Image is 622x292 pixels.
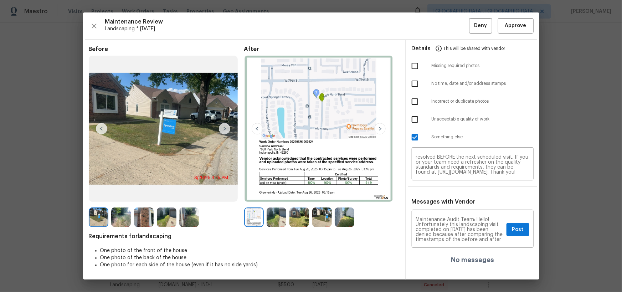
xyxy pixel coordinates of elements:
[432,134,534,140] span: Something else
[105,18,469,25] span: Maintenance Review
[412,199,476,205] span: Messages with Vendor
[507,223,529,236] button: Post
[412,40,431,57] span: Details
[451,256,494,263] h4: No messages
[406,111,539,128] div: Unacceptable quality of work
[444,40,505,57] span: This will be shared with vendor
[406,75,539,93] div: No time, date and/or address stamps
[406,57,539,75] div: Missing required photos
[406,93,539,111] div: Incorrect or duplicate photos
[432,116,534,122] span: Unacceptable quality of work
[100,254,400,261] li: One photo of the back of the house
[252,123,263,134] img: left-chevron-button-url
[244,46,400,53] span: After
[416,155,529,175] textarea: Maintenance Audit Team: Hello! Unfortunately this landscaping visit completed on [DATE] has been ...
[100,261,400,268] li: One photo for each side of the house (even if it has no side yards)
[416,217,504,242] textarea: Maintenance Audit Team: Hello! Unfortunately this landscaping visit completed on [DATE] has been ...
[498,18,534,34] button: Approve
[100,247,400,254] li: One photo of the front of the house
[432,81,534,87] span: No time, date and/or address stamps
[512,225,524,234] span: Post
[469,18,492,34] button: Deny
[219,123,230,134] img: right-chevron-button-url
[96,123,107,134] img: left-chevron-button-url
[505,21,526,30] span: Approve
[474,21,487,30] span: Deny
[105,25,469,32] span: Landscaping * [DATE]
[406,128,539,146] div: Something else
[89,46,244,53] span: Before
[89,233,400,240] span: Requirements for landscaping
[432,98,534,104] span: Incorrect or duplicate photos
[432,63,534,69] span: Missing required photos
[374,123,386,134] img: right-chevron-button-url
